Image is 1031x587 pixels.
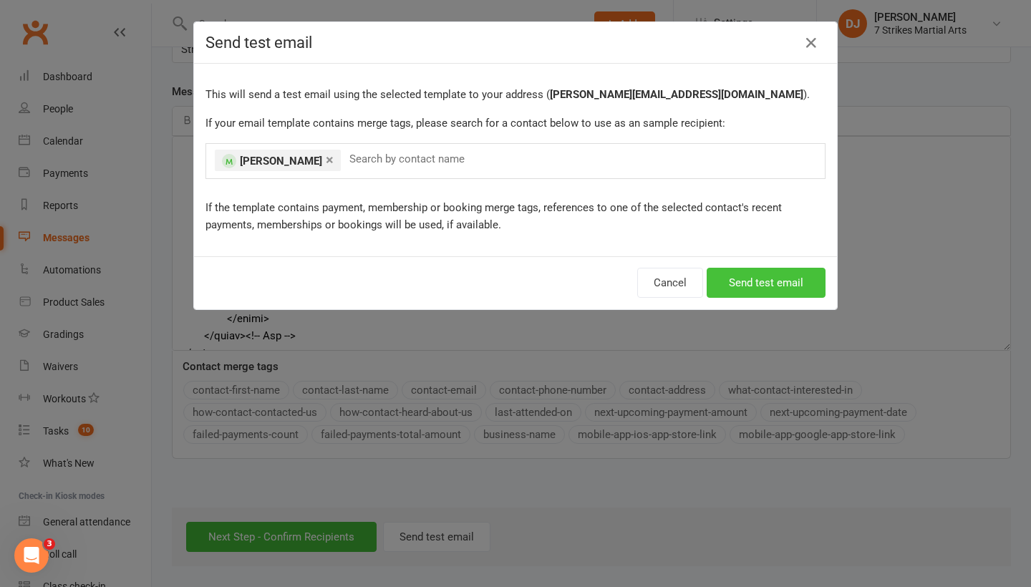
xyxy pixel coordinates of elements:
[44,538,55,550] span: 3
[348,150,473,168] input: Search by contact name
[205,86,826,103] p: This will send a test email using the selected template to your address ( ).
[205,199,826,233] p: If the template contains payment, membership or booking merge tags, references to one of the sele...
[240,155,322,168] span: [PERSON_NAME]
[707,268,826,298] button: Send test email
[800,31,823,54] button: Close
[637,268,703,298] button: Cancel
[326,148,334,171] a: ×
[205,115,826,132] p: If your email template contains merge tags, please search for a contact below to use as an sample...
[205,34,826,52] h4: Send test email
[550,88,803,101] strong: [PERSON_NAME][EMAIL_ADDRESS][DOMAIN_NAME]
[14,538,49,573] iframe: Intercom live chat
